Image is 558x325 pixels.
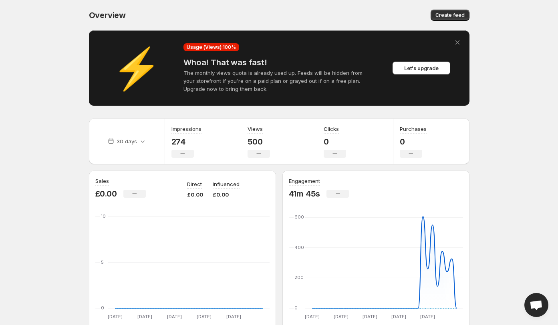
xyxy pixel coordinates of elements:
text: [DATE] [304,314,319,319]
text: 200 [294,275,304,280]
button: Dismiss alert [452,37,463,48]
p: 500 [248,137,270,146]
h3: Views [248,125,263,133]
text: [DATE] [420,314,435,319]
text: 0 [294,305,298,311]
h3: Impressions [171,125,201,133]
button: Create feed [431,10,469,21]
span: Let's upgrade [404,64,439,72]
p: 30 days [117,137,137,145]
div: Usage (Views): 100 % [183,43,239,51]
p: Influenced [213,180,240,188]
span: Overview [89,10,126,20]
p: 274 [171,137,201,146]
button: Let's upgrade [393,62,450,74]
p: 0 [400,137,427,146]
p: The monthly views quota is already used up. Feeds will be hidden from your storefront if you're o... [183,69,375,93]
p: Direct [187,180,202,188]
h3: Engagement [289,177,320,185]
h3: Purchases [400,125,427,133]
p: 0 [324,137,346,146]
p: 41m 45s [289,189,320,199]
p: £0.00 [213,191,240,199]
text: [DATE] [137,314,152,319]
text: [DATE] [363,314,377,319]
text: 5 [101,259,104,265]
text: [DATE] [107,314,122,319]
text: [DATE] [391,314,406,319]
text: 10 [101,213,106,219]
p: £0.00 [187,191,203,199]
text: 400 [294,245,304,250]
h3: Sales [95,177,109,185]
text: [DATE] [167,314,181,319]
text: 600 [294,214,304,220]
h4: Whoa! That was fast! [183,58,375,67]
div: Open chat [524,293,548,317]
text: 0 [101,305,104,311]
span: Create feed [435,12,465,18]
p: £0.00 [95,189,117,199]
text: [DATE] [196,314,211,319]
text: [DATE] [226,314,241,319]
text: [DATE] [333,314,348,319]
div: ⚡ [97,64,177,72]
h3: Clicks [324,125,339,133]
